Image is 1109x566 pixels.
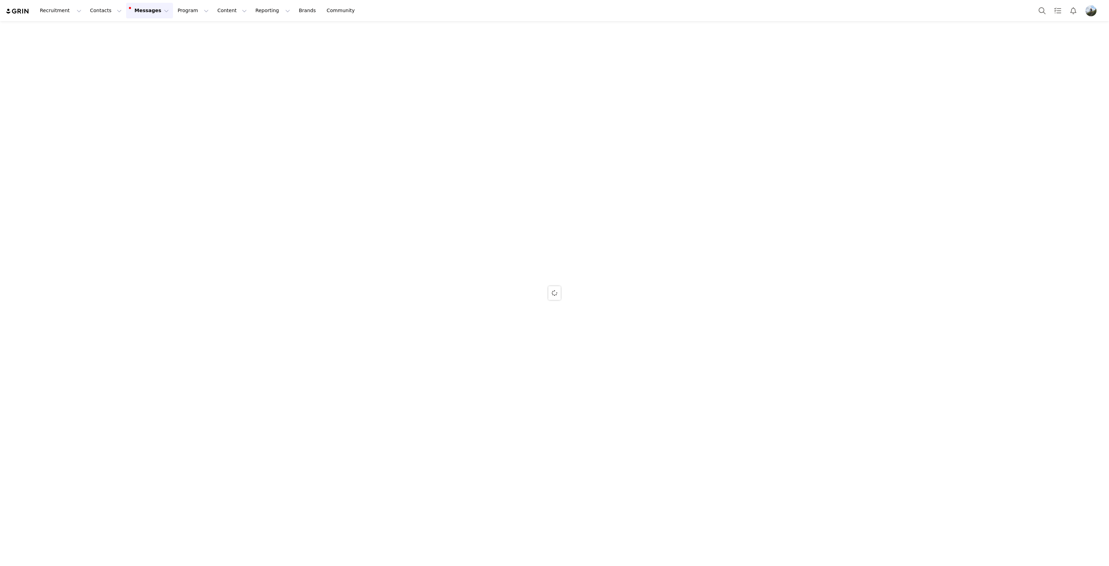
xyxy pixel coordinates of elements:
button: Contacts [86,3,126,18]
button: Search [1034,3,1050,18]
button: Content [213,3,251,18]
a: Community [323,3,362,18]
img: grin logo [6,8,30,15]
button: Profile [1081,5,1103,16]
a: Brands [295,3,322,18]
img: df2c7059-f68c-42b5-b42f-407b1a7bab96.jpg [1085,5,1097,16]
button: Notifications [1066,3,1081,18]
a: Tasks [1050,3,1065,18]
button: Reporting [251,3,294,18]
button: Recruitment [36,3,86,18]
button: Program [173,3,213,18]
button: Messages [126,3,173,18]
